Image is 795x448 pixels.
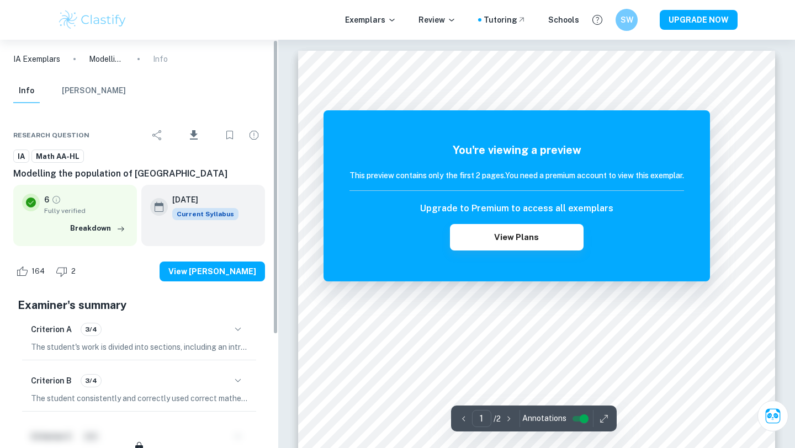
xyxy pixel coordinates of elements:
[81,324,101,334] span: 3/4
[660,10,738,30] button: UPGRADE NOW
[171,121,216,150] div: Download
[345,14,396,26] p: Exemplars
[588,10,607,29] button: Help and Feedback
[172,208,239,220] div: This exemplar is based on the current syllabus. Feel free to refer to it for inspiration/ideas wh...
[14,151,29,162] span: IA
[349,142,684,158] h5: You're viewing a preview
[349,169,684,182] h6: This preview contains only the first 2 pages. You need a premium account to view this exemplar.
[153,53,168,65] p: Info
[616,9,638,31] button: SW
[62,79,126,103] button: [PERSON_NAME]
[44,206,128,216] span: Fully verified
[146,124,168,146] div: Share
[522,413,566,424] span: Annotations
[51,195,61,205] a: Grade fully verified
[13,130,89,140] span: Research question
[13,79,40,103] button: Info
[13,53,60,65] a: IA Exemplars
[219,124,241,146] div: Bookmark
[25,266,51,277] span: 164
[757,401,788,431] button: Ask Clai
[172,208,239,220] span: Current Syllabus
[450,224,584,250] button: View Plans
[31,375,72,387] h6: Criterion B
[31,392,247,404] p: The student consistently and correctly used correct mathematical notation, symbols, and terminolo...
[484,14,526,26] a: Tutoring
[81,376,101,386] span: 3/4
[53,263,82,280] div: Dislike
[243,124,265,146] div: Report issue
[32,151,83,162] span: Math AA-HL
[67,220,128,237] button: Breakdown
[18,297,261,313] h5: Examiner's summary
[31,341,247,353] p: The student's work is divided into sections, including an introduction, body, and conclusion. The...
[160,262,265,281] button: View [PERSON_NAME]
[13,167,265,180] h6: Modelling the population of [GEOGRAPHIC_DATA]
[621,14,633,26] h6: SW
[65,266,82,277] span: 2
[418,14,456,26] p: Review
[89,53,124,65] p: Modelling the population of [GEOGRAPHIC_DATA]
[44,194,49,206] p: 6
[31,150,84,163] a: Math AA-HL
[172,194,230,206] h6: [DATE]
[13,150,29,163] a: IA
[57,9,128,31] img: Clastify logo
[31,323,72,335] h6: Criterion A
[548,14,579,26] a: Schools
[13,263,51,280] div: Like
[420,202,613,215] h6: Upgrade to Premium to access all exemplars
[494,413,501,425] p: / 2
